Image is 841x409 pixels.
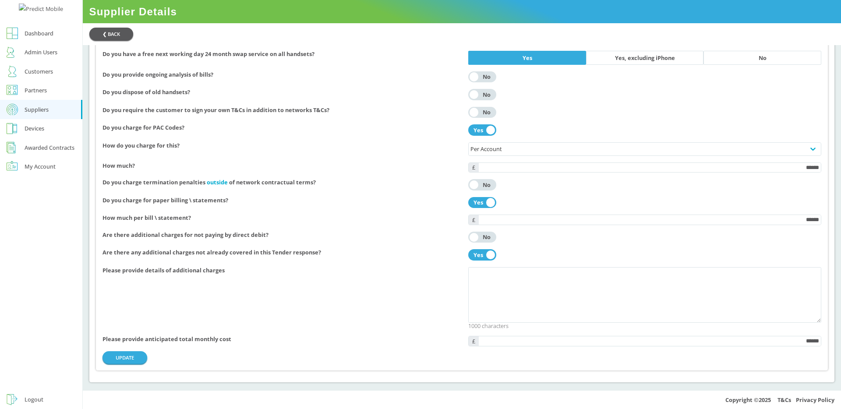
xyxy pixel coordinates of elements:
h4: Are there any additional charges not already covered in this Tender response? [102,249,462,256]
a: T&Cs [777,396,791,404]
button: YesNo [468,89,496,100]
img: Predict Mobile [19,4,63,14]
h4: Do you provide ongoing analysis of bills? [102,71,462,78]
div: Devices [25,123,44,134]
div: No [480,74,494,80]
div: Suppliers [25,104,49,115]
button: YesNo [468,107,496,118]
button: YesNo [468,71,496,83]
h4: How much? [102,162,462,169]
div: My Account [25,161,56,172]
h4: How do you charge for this? [102,142,462,149]
div: Yes [523,55,532,61]
h4: Do you charge termination penalties of network contractual terms? [102,179,462,186]
h4: Please provide details of additional charges [102,267,462,274]
button: YesNo [468,124,496,136]
div: Yes [471,200,485,205]
div: Partners [25,85,47,95]
div: No [480,92,494,98]
h4: Do you charge for PAC Codes? [102,124,462,131]
div: Dashboard [25,28,53,39]
div: No [480,182,494,188]
button: YesNo [468,249,496,261]
button: Yes [468,51,586,65]
button: ❮ BACK [89,28,133,40]
h4: Do you have a free next working day 24 month swap service on all handsets? [102,51,462,57]
h4: Are there additional charges for not paying by direct debit? [102,232,462,238]
h4: Do you require the customer to sign your own T&Cs in addition to networks T&Cs? [102,107,462,113]
div: No [480,234,494,240]
div: Yes, excluding iPhone [615,55,675,61]
button: YesNo [468,179,496,190]
span: outside [207,178,228,186]
div: No [480,109,494,115]
div: Awarded Contracts [25,142,74,153]
h4: Do you dispose of old handsets? [102,89,462,95]
h4: Do you charge for paper billing \ statements? [102,197,462,204]
div: Per Account [470,146,819,152]
h4: Please provide anticipated total monthly cost [102,336,462,342]
div: Logout [25,394,43,405]
button: No [703,51,821,65]
div: Yes [471,252,485,258]
div: Yes [471,127,485,133]
button: YesNo [468,232,496,243]
div: Admin Users [25,47,57,57]
button: Yes, excluding iPhone [586,51,704,65]
div: Customers [25,66,53,77]
h4: How much per bill \ statement? [102,215,462,221]
a: Privacy Policy [796,396,834,404]
button: UPDATE [102,351,147,364]
button: YesNo [468,197,496,208]
div: No [759,55,767,61]
span: 1000 characters [468,322,509,330]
